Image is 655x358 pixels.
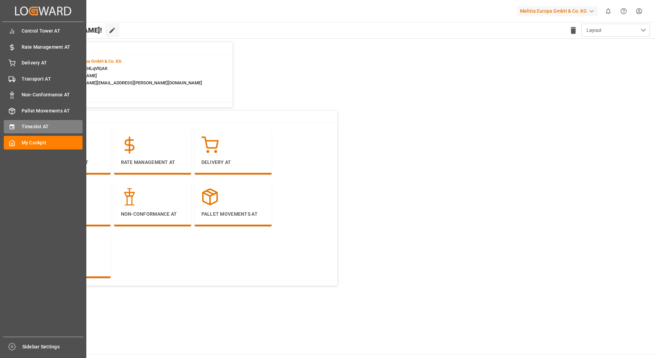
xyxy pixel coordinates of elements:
a: Non-Conformance AT [4,88,83,102]
span: Hello [PERSON_NAME]! [28,24,102,37]
span: Control Tower AT [22,27,83,35]
button: Melitta Europa GmbH & Co. KG [517,4,601,17]
span: Rate Management AT [22,44,83,51]
span: Pallet Movements AT [22,107,83,115]
a: Delivery AT [4,56,83,70]
span: Delivery AT [22,59,83,67]
a: Transport AT [4,72,83,85]
span: Non-Conformance AT [22,91,83,98]
a: Control Tower AT [4,24,83,38]
span: Transport AT [22,75,83,83]
a: Rate Management AT [4,40,83,53]
p: Non-Conformance AT [121,211,184,218]
span: My Cockpit [22,139,83,146]
p: Pallet Movements AT [201,211,265,218]
span: Timeslot AT [22,123,83,130]
span: Sidebar Settings [22,343,84,350]
button: open menu [581,24,650,37]
a: Pallet Movements AT [4,104,83,117]
p: Rate Management AT [121,159,184,166]
a: Timeslot AT [4,120,83,133]
div: Melitta Europa GmbH & Co. KG [517,6,598,16]
span: : [61,59,122,64]
a: My Cockpit [4,136,83,149]
button: Help Center [616,3,631,19]
span: : [PERSON_NAME][EMAIL_ADDRESS][PERSON_NAME][DOMAIN_NAME] [61,80,202,85]
button: show 0 new notifications [601,3,616,19]
span: Melitta Europa GmbH & Co. KG [62,59,122,64]
span: Layout [586,27,602,34]
p: Delivery AT [201,159,265,166]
